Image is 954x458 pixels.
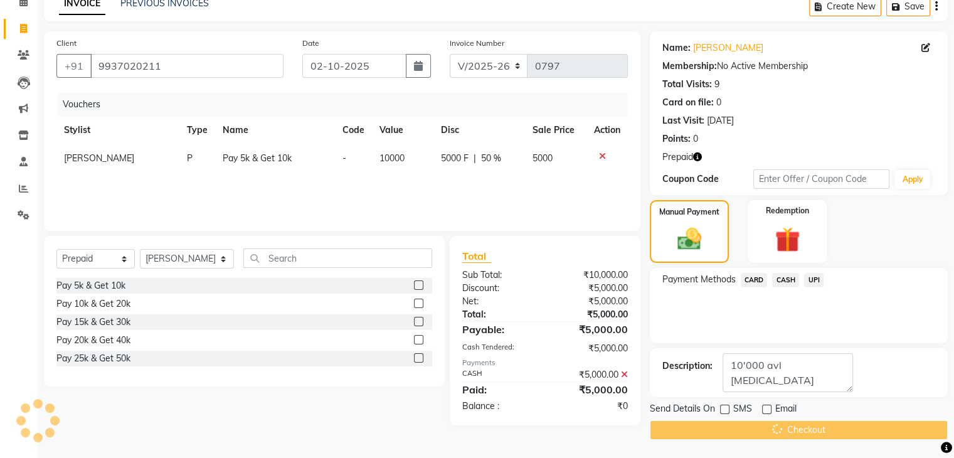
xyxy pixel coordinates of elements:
label: Redemption [766,205,809,216]
label: Client [56,38,77,49]
div: ₹5,000.00 [545,282,637,295]
span: 10000 [379,152,405,164]
div: Sub Total: [453,269,545,282]
span: UPI [804,273,824,287]
label: Manual Payment [659,206,719,218]
img: _gift.svg [767,224,808,255]
div: Pay 25k & Get 50k [56,352,130,365]
span: CASH [772,273,799,287]
label: Invoice Number [450,38,504,49]
div: Membership: [662,60,717,73]
div: ₹5,000.00 [545,295,637,308]
div: Pay 20k & Get 40k [56,334,130,347]
th: Code [335,116,372,144]
div: Vouchers [58,93,637,116]
th: Value [372,116,433,144]
div: ₹5,000.00 [545,382,637,397]
input: Enter Offer / Coupon Code [753,169,890,189]
span: Pay 5k & Get 10k [223,152,292,164]
div: [DATE] [707,114,734,127]
div: Name: [662,41,691,55]
input: Search [243,248,432,268]
div: ₹5,000.00 [545,368,637,381]
div: Balance : [453,400,545,413]
div: ₹10,000.00 [545,269,637,282]
div: Last Visit: [662,114,704,127]
span: Email [775,402,797,418]
span: Payment Methods [662,273,736,286]
span: Send Details On [650,402,715,418]
span: CARD [741,273,768,287]
div: Pay 10k & Get 20k [56,297,130,311]
div: ₹5,000.00 [545,322,637,337]
input: Search by Name/Mobile/Email/Code [90,54,284,78]
th: Name [215,116,335,144]
div: CASH [453,368,545,381]
span: 5000 [533,152,553,164]
div: 0 [693,132,698,146]
div: ₹5,000.00 [545,308,637,321]
th: Disc [433,116,525,144]
span: 50 % [481,152,501,165]
span: | [474,152,476,165]
th: Sale Price [525,116,586,144]
div: Discount: [453,282,545,295]
div: 0 [716,96,721,109]
div: Payments [462,358,628,368]
div: Pay 5k & Get 10k [56,279,125,292]
div: Net: [453,295,545,308]
div: Card on file: [662,96,714,109]
span: [PERSON_NAME] [64,152,134,164]
img: _cash.svg [670,225,709,253]
a: [PERSON_NAME] [693,41,763,55]
td: P [179,144,215,173]
div: Total Visits: [662,78,712,91]
div: Paid: [453,382,545,397]
span: 5000 F [441,152,469,165]
button: Apply [894,170,930,189]
div: ₹5,000.00 [545,342,637,355]
div: Points: [662,132,691,146]
span: Total [462,250,491,263]
span: - [342,152,346,164]
th: Action [586,116,628,144]
div: Total: [453,308,545,321]
div: Pay 15k & Get 30k [56,316,130,329]
div: 9 [714,78,719,91]
div: Cash Tendered: [453,342,545,355]
div: Payable: [453,322,545,337]
label: Date [302,38,319,49]
div: ₹0 [545,400,637,413]
span: SMS [733,402,752,418]
div: Description: [662,359,713,373]
th: Type [179,116,215,144]
div: No Active Membership [662,60,935,73]
div: Coupon Code [662,173,753,186]
span: Prepaid [662,151,693,164]
button: +91 [56,54,92,78]
th: Stylist [56,116,179,144]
